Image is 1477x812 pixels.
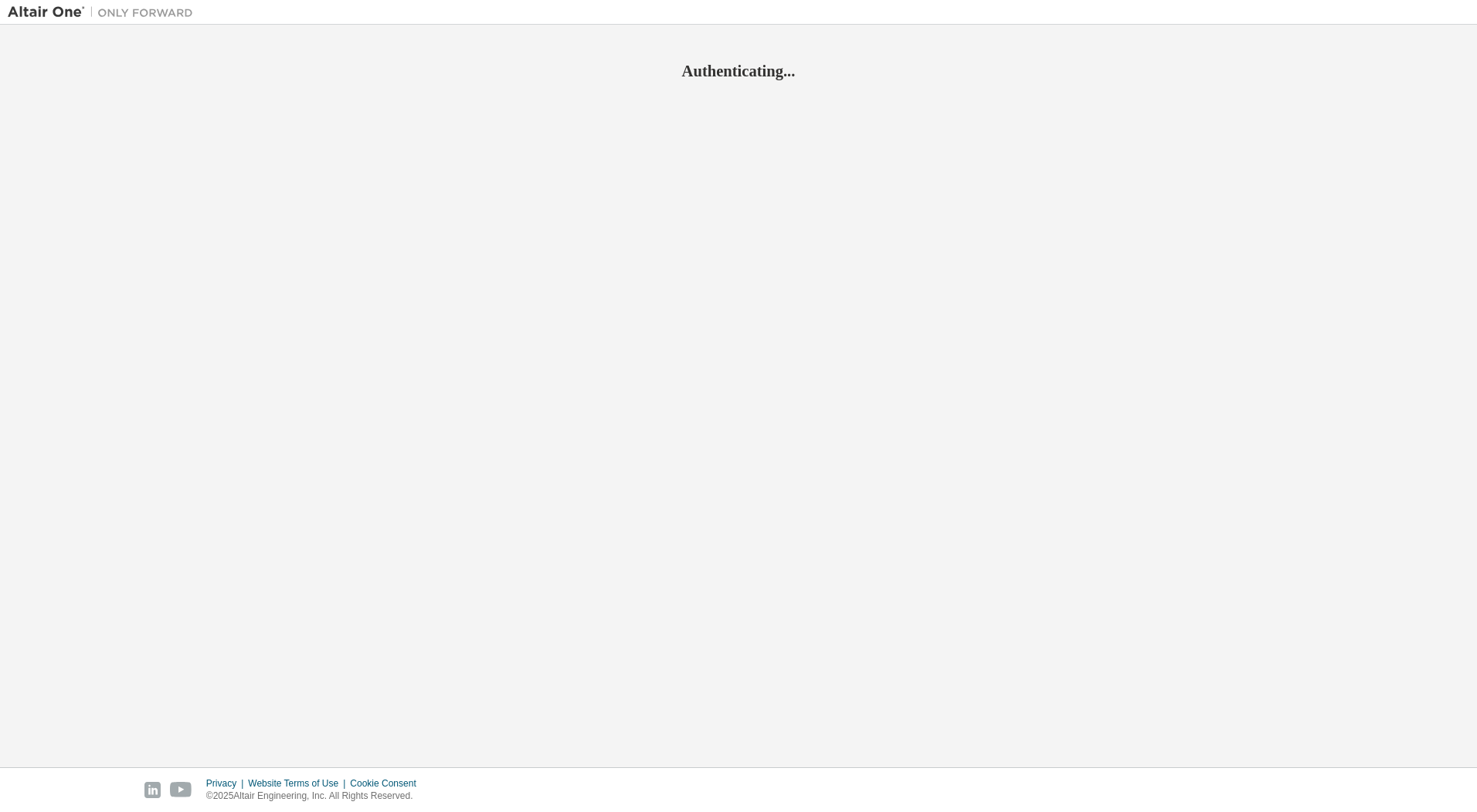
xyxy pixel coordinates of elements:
div: Website Terms of Use [248,777,350,790]
h2: Authenticating... [8,61,1469,81]
img: youtube.svg [170,782,192,798]
p: © 2025 Altair Engineering, Inc. All Rights Reserved. [206,790,426,803]
img: Altair One [8,5,201,20]
div: Cookie Consent [350,777,425,790]
div: Privacy [206,777,248,790]
img: linkedin.svg [144,782,161,798]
